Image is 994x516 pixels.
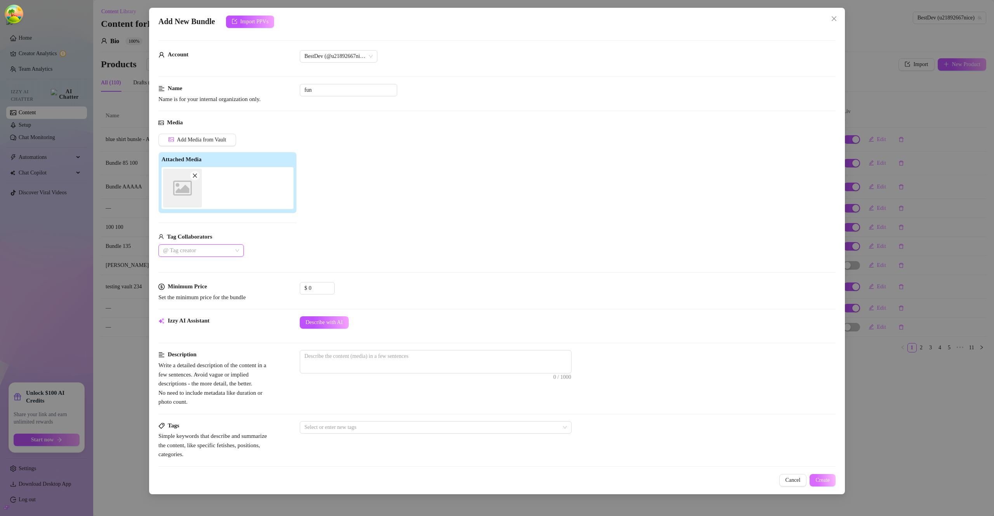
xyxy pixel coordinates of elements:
strong: Tags [168,422,179,429]
button: Add Media from Vault [158,134,236,146]
strong: Minimum Price [168,283,207,289]
strong: Media [167,119,183,126]
span: dollar [158,282,165,291]
span: Create [815,477,830,483]
span: align-left [158,350,165,359]
button: Open Tanstack query devtools [6,6,22,22]
strong: Name [168,85,182,91]
span: tag [158,423,165,429]
span: picture [158,118,164,127]
button: Cancel [779,474,807,486]
span: Add New Bundle [158,16,215,28]
span: align-left [158,84,165,93]
span: Describe with AI [306,319,343,326]
button: Close [828,12,840,25]
span: Import PPVs [240,19,269,25]
span: close [192,173,198,178]
span: user [158,50,165,59]
button: Import PPVs [226,16,275,28]
input: Enter a name [300,84,397,96]
span: Write a detailed description of the content in a few sentences. Avoid vague or implied descriptio... [158,362,266,405]
strong: Tag Collaborators [167,234,212,240]
span: Cancel [785,477,801,483]
span: Close [828,16,840,22]
span: BestDev (@u21892667nice) [304,51,373,62]
span: close [831,16,837,22]
strong: Description [168,351,196,357]
span: import [232,19,237,24]
span: Add Media from Vault [177,137,226,143]
strong: Izzy AI Assistant [168,317,210,324]
span: Set the minimum price for the bundle [158,294,246,300]
span: Simple keywords that describe and summarize the content, like specific fetishes, positions, categ... [158,433,267,457]
span: picture [169,137,174,142]
span: user [158,232,164,242]
button: Create [810,474,836,486]
button: Describe with AI [300,316,349,329]
strong: Attached Media [162,156,202,162]
span: Name is for your internal organization only. [158,96,261,102]
strong: Account [168,51,188,58]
